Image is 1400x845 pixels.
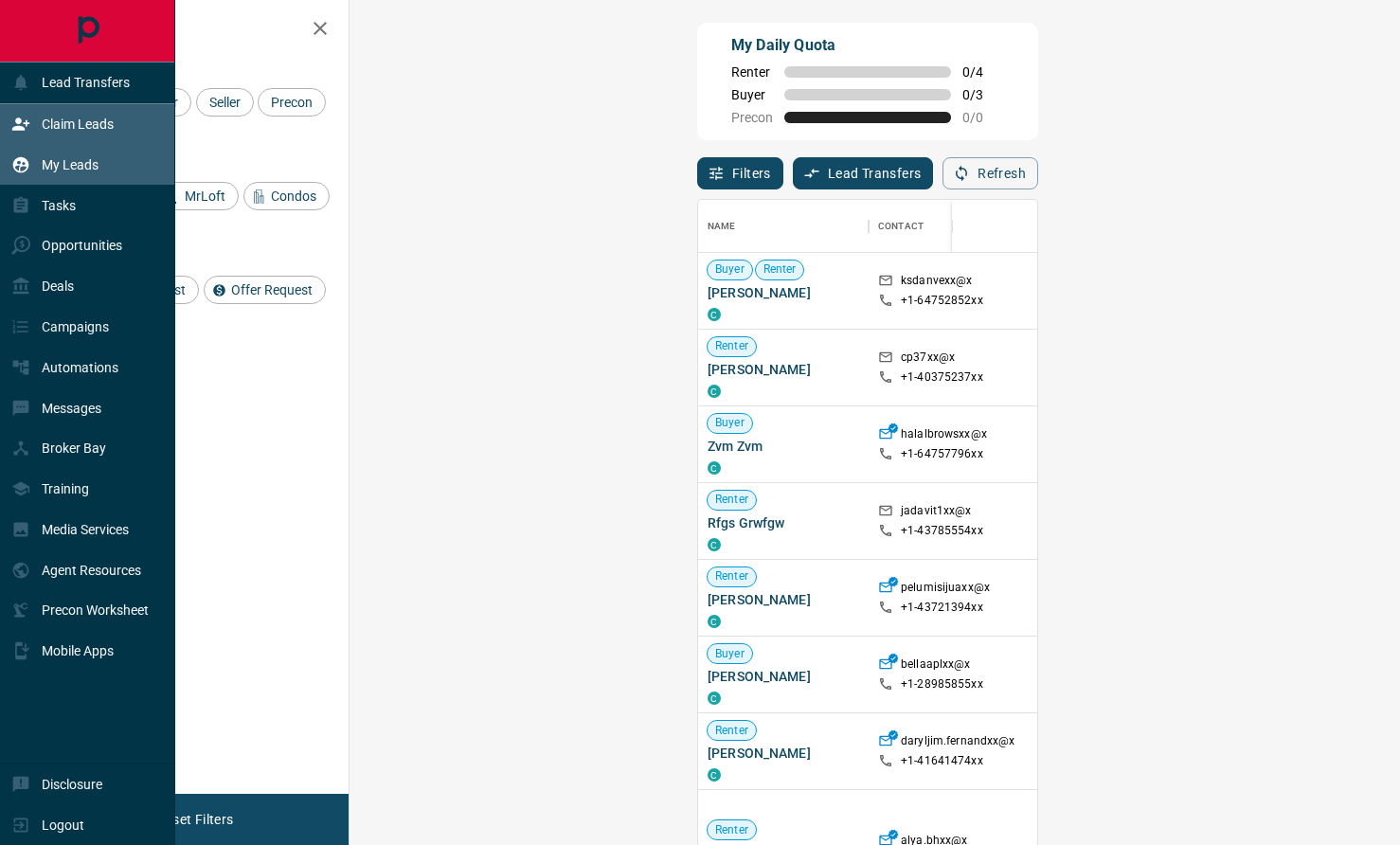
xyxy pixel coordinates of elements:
[708,308,721,321] div: condos.ca
[731,87,773,102] span: Buyer
[901,600,983,616] p: +1- 43721394xx
[901,293,983,309] p: +1- 64752852xx
[731,34,1004,57] p: My Daily Quota
[708,338,756,354] span: Renter
[708,538,721,551] div: condos.ca
[708,692,721,705] div: condos.ca
[697,157,783,189] button: Filters
[901,503,972,523] p: jadavit1xx@x
[264,95,319,110] span: Precon
[204,276,326,304] div: Offer Request
[708,360,859,379] span: [PERSON_NAME]
[756,261,804,278] span: Renter
[708,415,752,431] span: Buyer
[962,64,1004,80] span: 0 / 4
[793,157,934,189] button: Lead Transfers
[196,88,254,117] div: Seller
[203,95,247,110] span: Seller
[243,182,330,210] div: Condos
[901,523,983,539] p: +1- 43785554xx
[708,568,756,584] span: Renter
[698,200,869,253] div: Name
[708,768,721,782] div: condos.ca
[901,426,987,446] p: halalbrowsxx@x
[144,803,245,836] button: Reset Filters
[708,492,756,508] span: Renter
[708,461,721,475] div: condos.ca
[962,110,1004,125] span: 0 / 0
[901,369,983,386] p: +1- 40375237xx
[731,64,773,80] span: Renter
[708,744,859,763] span: [PERSON_NAME]
[157,182,239,210] div: MrLoft
[61,19,330,42] h2: Filters
[901,656,971,676] p: bellaaplxx@x
[708,261,752,278] span: Buyer
[708,615,721,628] div: condos.ca
[878,200,924,253] div: Contact
[708,200,736,253] div: Name
[224,282,319,297] span: Offer Request
[901,676,983,692] p: +1- 28985855xx
[708,513,859,532] span: Rfgs Grwfgw
[708,822,756,838] span: Renter
[942,157,1038,189] button: Refresh
[178,189,232,204] span: MrLoft
[962,87,1004,102] span: 0 / 3
[708,723,756,739] span: Renter
[708,437,859,456] span: Zvm Zvm
[708,590,859,609] span: [PERSON_NAME]
[708,283,859,302] span: [PERSON_NAME]
[731,110,773,125] span: Precon
[901,350,955,369] p: cp37xx@x
[258,88,326,117] div: Precon
[869,200,1020,253] div: Contact
[708,667,859,686] span: [PERSON_NAME]
[901,753,983,769] p: +1- 41641474xx
[901,580,990,600] p: pelumisijuaxx@x
[901,446,983,462] p: +1- 64757796xx
[264,189,323,204] span: Condos
[901,273,972,293] p: ksdanvexx@x
[708,385,721,398] div: condos.ca
[901,733,1015,753] p: daryljim.fernandxx@x
[708,646,752,662] span: Buyer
